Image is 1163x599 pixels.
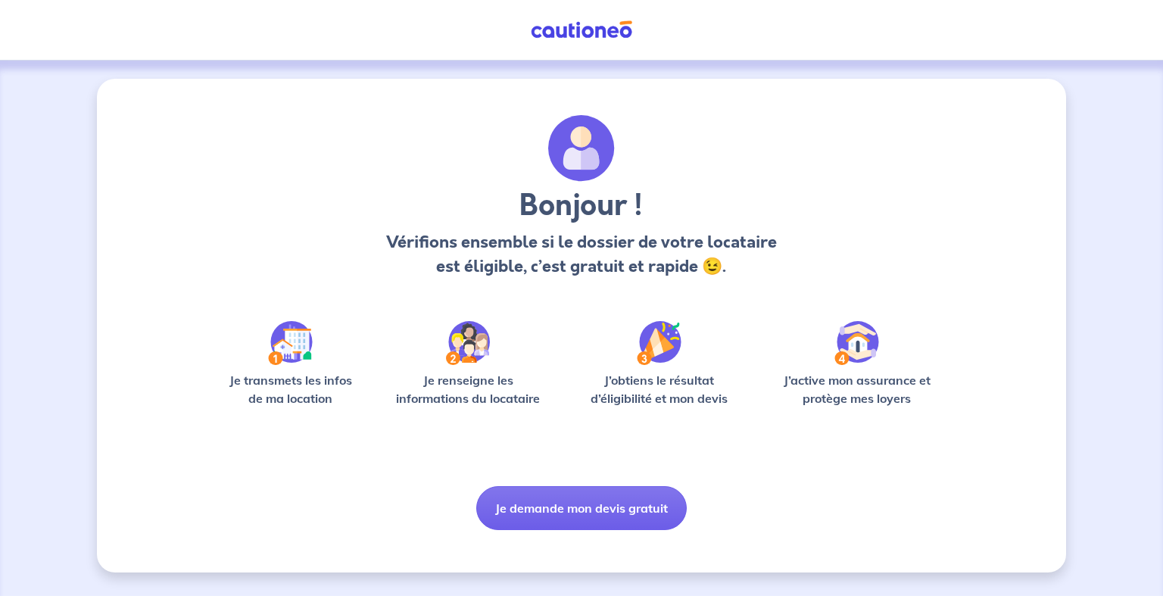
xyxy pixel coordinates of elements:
p: Je transmets les infos de ma location [218,371,363,407]
img: /static/90a569abe86eec82015bcaae536bd8e6/Step-1.svg [268,321,313,365]
h3: Bonjour ! [382,188,781,224]
p: J’active mon assurance et protège mes loyers [769,371,945,407]
img: /static/f3e743aab9439237c3e2196e4328bba9/Step-3.svg [637,321,681,365]
p: Vérifions ensemble si le dossier de votre locataire est éligible, c’est gratuit et rapide 😉. [382,230,781,279]
img: /static/c0a346edaed446bb123850d2d04ad552/Step-2.svg [446,321,490,365]
p: J’obtiens le résultat d’éligibilité et mon devis [574,371,745,407]
img: Cautioneo [525,20,638,39]
p: Je renseigne les informations du locataire [387,371,550,407]
img: /static/bfff1cf634d835d9112899e6a3df1a5d/Step-4.svg [834,321,879,365]
img: archivate [548,115,615,182]
button: Je demande mon devis gratuit [476,486,687,530]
